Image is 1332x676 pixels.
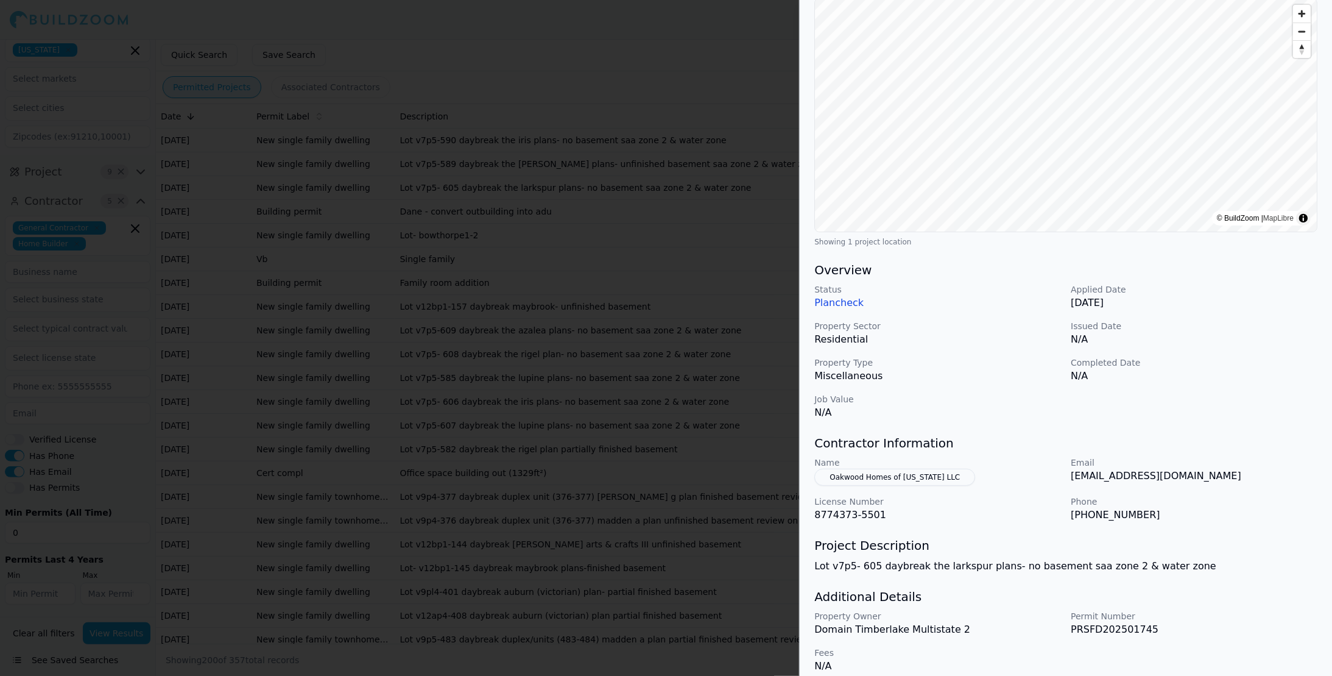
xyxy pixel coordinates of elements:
p: Completed Date [1071,357,1317,369]
p: Property Owner [814,610,1061,622]
p: [DATE] [1071,296,1317,310]
p: Fees [814,647,1061,659]
p: Lot v7p5- 605 daybreak the larkspur plans- no basement saa zone 2 & water zone [814,559,1317,574]
p: Domain Timberlake Multistate 2 [814,622,1061,637]
h3: Additional Details [814,588,1317,605]
button: Zoom in [1293,5,1311,23]
p: Name [814,457,1061,469]
div: Showing 1 project location [814,237,1317,247]
p: Status [814,283,1061,296]
button: Zoom out [1293,23,1311,40]
p: N/A [814,659,1061,674]
p: [EMAIL_ADDRESS][DOMAIN_NAME] [1071,469,1317,483]
p: N/A [814,405,1061,420]
p: N/A [1071,369,1317,383]
div: © BuildZoom | [1217,212,1294,224]
p: N/A [1071,332,1317,347]
a: MapLibre [1263,214,1294,222]
h3: Project Description [814,537,1317,554]
h3: Contractor Information [814,435,1317,452]
summary: Toggle attribution [1296,211,1311,226]
p: Residential [814,332,1061,347]
p: PRSFD202501745 [1071,622,1317,637]
p: Plancheck [814,296,1061,310]
p: Miscellaneous [814,369,1061,383]
p: 8774373-5501 [814,508,1061,522]
p: Issued Date [1071,320,1317,332]
p: License Number [814,496,1061,508]
p: Job Value [814,393,1061,405]
button: Oakwood Homes of [US_STATE] LLC [814,469,975,486]
p: [PHONE_NUMBER] [1071,508,1317,522]
p: Property Sector [814,320,1061,332]
p: Phone [1071,496,1317,508]
h3: Overview [814,262,1317,279]
p: Property Type [814,357,1061,369]
p: Applied Date [1071,283,1317,296]
button: Reset bearing to north [1293,40,1311,58]
p: Email [1071,457,1317,469]
p: Permit Number [1071,610,1317,622]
